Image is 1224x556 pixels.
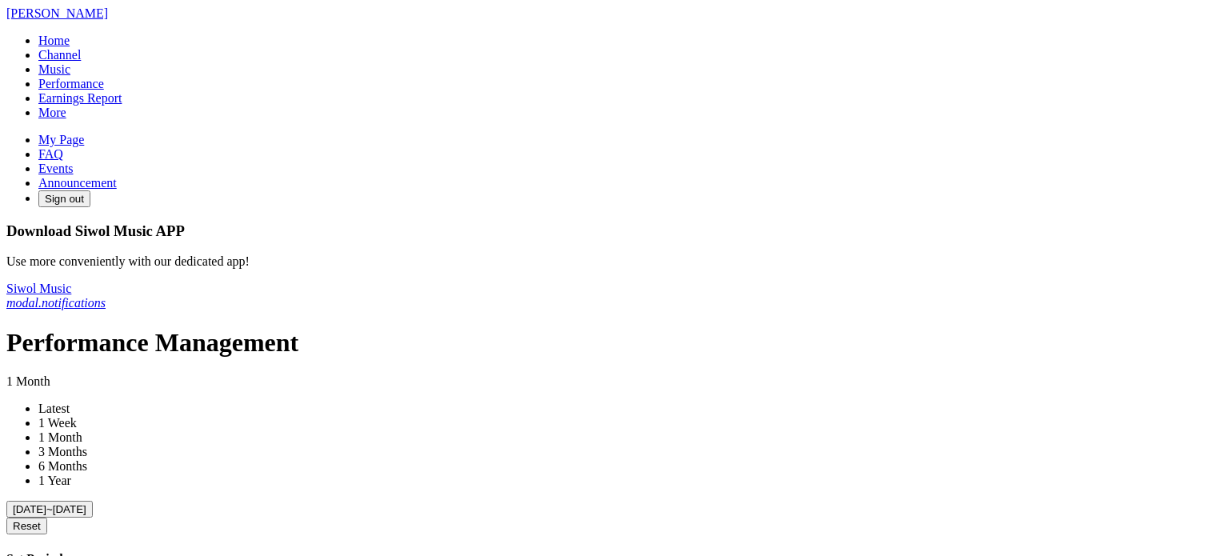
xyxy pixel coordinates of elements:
a: Events [38,162,74,175]
a: FAQ [38,147,63,161]
a: Go to My Profile [6,6,108,20]
a: My Page [38,133,84,146]
button: [DATE]~[DATE] [6,501,93,518]
li: 3 Months [38,445,1218,459]
li: 1 Month [38,430,1218,445]
li: 1 Week [38,416,1218,430]
a: More [38,106,66,119]
span: 1 Month [6,374,50,388]
h3: Download Siwol Music APP [6,222,1218,240]
a: Channel [38,48,81,62]
p: Use more conveniently with our dedicated app! [6,254,1218,269]
a: Music [38,62,70,76]
span: [DATE] ~ [DATE] [13,503,86,515]
h1: Performance Management [6,328,1218,358]
a: modal.notifications [6,296,106,310]
a: Home [38,34,70,47]
button: Reset [6,518,47,534]
li: 6 Months [38,459,1218,474]
a: Earnings Report [38,91,122,105]
a: Performance [38,77,104,90]
span: [PERSON_NAME] [6,6,108,20]
a: Siwol Music [6,282,71,295]
a: Announcement [38,176,117,190]
li: 1 Year [38,474,1218,488]
li: Latest [38,402,1218,416]
button: Sign out [38,190,90,207]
